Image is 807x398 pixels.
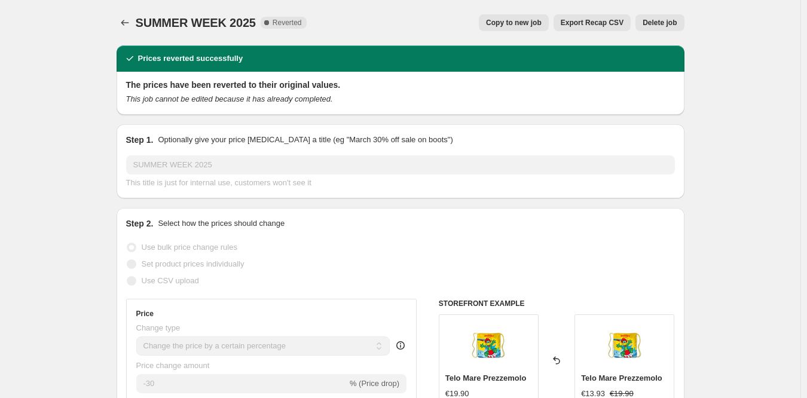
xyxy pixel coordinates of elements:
h2: The prices have been reverted to their original values. [126,79,675,91]
h3: Price [136,309,154,319]
span: Copy to new job [486,18,542,27]
h6: STOREFRONT EXAMPLE [439,299,675,308]
span: Reverted [273,18,302,27]
span: Change type [136,323,181,332]
h2: Step 1. [126,134,154,146]
span: Export Recap CSV [561,18,623,27]
i: This job cannot be edited because it has already completed. [126,94,333,103]
p: Select how the prices should change [158,218,285,229]
input: -15 [136,374,347,393]
button: Copy to new job [479,14,549,31]
h2: Step 2. [126,218,154,229]
span: Use bulk price change rules [142,243,237,252]
p: Optionally give your price [MEDICAL_DATA] a title (eg "March 30% off sale on boots") [158,134,453,146]
img: TELO_MARE_3_80x.jpg [601,321,649,369]
img: TELO_MARE_3_80x.jpg [464,321,512,369]
span: Telo Mare Prezzemolo [581,373,662,382]
span: Telo Mare Prezzemolo [445,373,527,382]
span: Use CSV upload [142,276,199,285]
button: Export Recap CSV [554,14,631,31]
span: % (Price drop) [350,379,399,388]
button: Price change jobs [117,14,133,31]
span: SUMMER WEEK 2025 [136,16,256,29]
button: Delete job [635,14,684,31]
h2: Prices reverted successfully [138,53,243,65]
span: Delete job [643,18,677,27]
div: help [395,339,406,351]
input: 30% off holiday sale [126,155,675,174]
span: Price change amount [136,361,210,370]
span: This title is just for internal use, customers won't see it [126,178,311,187]
span: Set product prices individually [142,259,244,268]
